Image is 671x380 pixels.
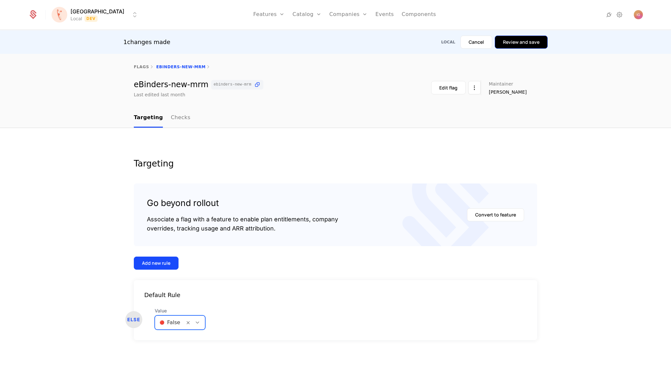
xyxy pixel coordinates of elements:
nav: Main [134,108,537,128]
img: Igor Grebenarovic [634,10,643,19]
button: Review and save [495,36,548,49]
span: [PERSON_NAME] [489,89,527,95]
button: Convert to feature [467,208,524,221]
a: Integrations [605,11,613,19]
ul: Choose Sub Page [134,108,190,128]
button: Open user button [634,10,643,19]
span: Dev [85,15,98,22]
div: Associate a flag with a feature to enable plan entitlements, company overrides, tracking usage an... [147,215,338,233]
div: Targeting [134,159,537,168]
button: Select action [468,81,481,94]
span: ebinders-new-mrm [214,83,251,87]
div: Add new rule [142,260,170,266]
div: ELSE [125,311,142,328]
div: Last edited last month [134,91,185,98]
div: Go beyond rollout [147,197,338,210]
img: Florence [52,7,67,23]
div: Local [70,15,82,22]
div: Edit flag [439,85,458,91]
button: Add new rule [134,257,179,270]
span: Maintainer [489,82,513,86]
a: Targeting [134,108,163,128]
div: eBinders-new-mrm [134,80,263,89]
button: Edit flag [431,81,466,94]
a: Settings [616,11,623,19]
span: [GEOGRAPHIC_DATA] [70,8,124,15]
div: 1 changes made [123,38,170,47]
button: Select environment [54,8,139,22]
div: Local [441,40,455,45]
a: flags [134,65,149,69]
span: Value [155,308,205,314]
button: Cancel [460,36,492,49]
div: Default Rule [134,291,537,300]
a: Checks [171,108,190,128]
